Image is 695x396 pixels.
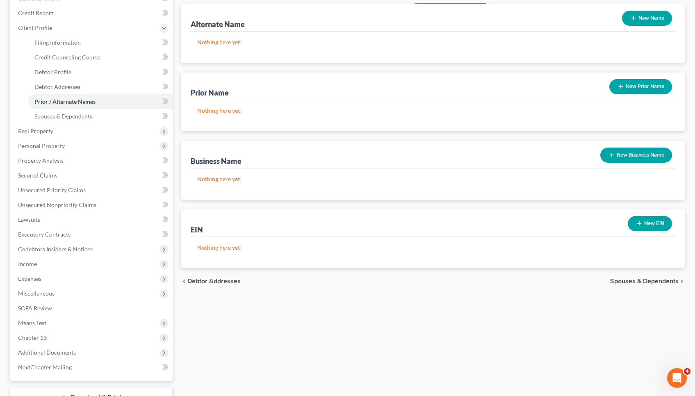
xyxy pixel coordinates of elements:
[11,360,173,375] a: NextChapter Mailing
[11,6,173,20] a: Credit Report
[11,227,173,242] a: Executory Contracts
[18,319,46,326] span: Means Test
[600,148,672,163] button: New Business Name
[191,19,245,29] div: Alternate Name
[18,246,93,253] span: Codebtors Insiders & Notices
[11,183,173,198] a: Unsecured Priority Claims
[191,88,229,98] div: Prior Name
[609,79,672,94] button: New Prior Name
[28,35,173,50] a: Filing Information
[34,54,100,61] span: Credit Counseling Course
[187,278,241,284] span: Debtor Addresses
[28,94,173,109] a: Prior / Alternate Names
[191,225,203,234] div: EIN
[28,80,173,94] a: Debtor Addresses
[684,368,690,375] span: 4
[18,24,52,31] span: Client Profile
[28,65,173,80] a: Debtor Profile
[197,244,669,252] p: Nothing here yet!
[18,201,96,208] span: Unsecured Nonpriority Claims
[18,260,37,267] span: Income
[18,157,64,164] span: Property Analysis
[18,127,53,134] span: Real Property
[18,231,71,238] span: Executory Contracts
[197,38,669,46] p: Nothing here yet!
[18,349,76,356] span: Additional Documents
[18,187,86,193] span: Unsecured Priority Claims
[181,278,187,284] i: chevron_left
[191,156,242,166] div: Business Name
[34,68,71,75] span: Debtor Profile
[181,278,241,284] button: chevron_left Debtor Addresses
[34,113,92,120] span: Spouses & Dependents
[18,305,52,312] span: SOFA Review
[628,216,672,231] button: New EIN
[18,334,47,341] span: Chapter 13
[34,83,80,90] span: Debtor Addresses
[610,278,679,284] span: Spouses & Dependents
[197,175,669,183] p: Nothing here yet!
[610,278,685,284] button: Spouses & Dependents chevron_right
[11,168,173,183] a: Secured Claims
[622,11,672,26] button: New Name
[28,50,173,65] a: Credit Counseling Course
[18,216,40,223] span: Lawsuits
[18,172,57,179] span: Secured Claims
[11,153,173,168] a: Property Analysis
[34,98,96,105] span: Prior / Alternate Names
[18,275,41,282] span: Expenses
[34,39,81,46] span: Filing Information
[18,9,53,16] span: Credit Report
[679,278,685,284] i: chevron_right
[18,290,55,297] span: Miscellaneous
[11,198,173,212] a: Unsecured Nonpriority Claims
[11,301,173,316] a: SOFA Review
[11,212,173,227] a: Lawsuits
[18,142,65,149] span: Personal Property
[667,368,687,388] iframe: Intercom live chat
[197,107,669,115] p: Nothing here yet!
[28,109,173,124] a: Spouses & Dependents
[18,364,72,371] span: NextChapter Mailing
